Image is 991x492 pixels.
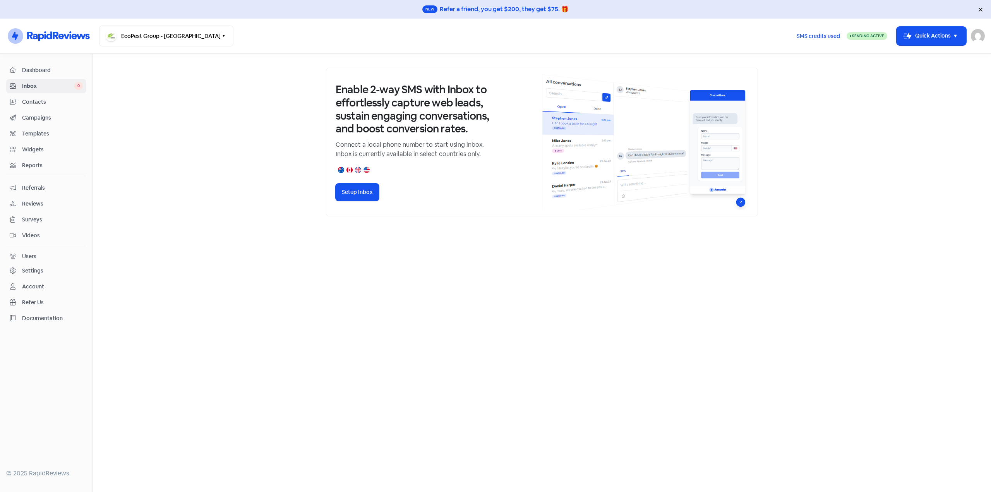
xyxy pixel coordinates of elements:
a: Account [6,279,86,294]
a: Contacts [6,95,86,109]
span: Surveys [22,216,83,224]
a: Reviews [6,197,86,211]
a: Users [6,249,86,264]
span: Reviews [22,200,83,208]
img: inbox-default-image-2.png [542,74,748,210]
span: Sending Active [852,33,884,38]
a: Documentation [6,311,86,326]
span: Inbox [22,82,74,90]
img: united-states.png [363,167,370,173]
a: Settings [6,264,86,278]
button: Setup Inbox [336,183,379,201]
a: Dashboard [6,63,86,77]
img: User [971,29,985,43]
span: Contacts [22,98,83,106]
a: SMS credits used [790,31,847,39]
a: Videos [6,228,86,243]
span: New [422,5,437,13]
div: © 2025 RapidReviews [6,469,86,478]
div: Settings [22,267,43,275]
span: Reports [22,161,83,170]
div: Refer a friend, you get $200, they get $75. 🎁 [440,5,569,14]
h3: Enable 2-way SMS with Inbox to effortlessly capture web leads, sustain engaging conversations, an... [336,83,490,135]
span: Campaigns [22,114,83,122]
p: Connect a local phone number to start using inbox. Inbox is currently available in select countri... [336,140,490,159]
a: Campaigns [6,111,86,125]
span: 0 [74,82,83,90]
img: united-kingdom.png [355,167,361,173]
span: Documentation [22,314,83,322]
span: SMS credits used [797,32,840,40]
a: Reports [6,158,86,173]
img: australia.png [338,167,344,173]
button: EcoPest Group - [GEOGRAPHIC_DATA] [99,26,233,46]
a: Templates [6,127,86,141]
button: Quick Actions [897,27,966,45]
span: Dashboard [22,66,83,74]
a: Sending Active [847,31,887,41]
a: Referrals [6,181,86,195]
span: Videos [22,231,83,240]
a: Surveys [6,213,86,227]
span: Widgets [22,146,83,154]
a: Inbox 0 [6,79,86,93]
span: Referrals [22,184,83,192]
div: Users [22,252,36,261]
a: Widgets [6,142,86,157]
img: canada.png [346,167,353,173]
div: Account [22,283,44,291]
span: Templates [22,130,83,138]
a: Refer Us [6,295,86,310]
span: Refer Us [22,298,83,307]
